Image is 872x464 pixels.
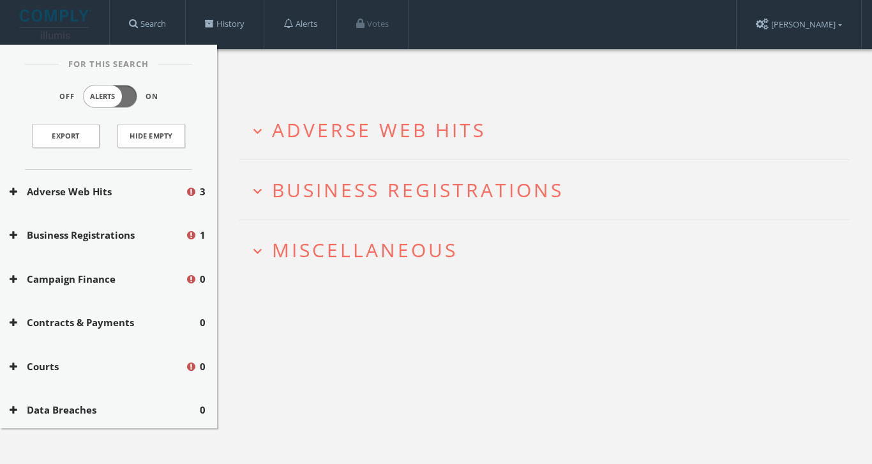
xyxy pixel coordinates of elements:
[249,243,266,260] i: expand_more
[200,184,206,199] span: 3
[10,228,185,243] button: Business Registrations
[146,91,158,102] span: On
[249,119,850,140] button: expand_moreAdverse Web Hits
[20,10,91,39] img: illumis
[59,91,75,102] span: Off
[272,237,458,263] span: Miscellaneous
[200,228,206,243] span: 1
[10,359,185,374] button: Courts
[117,124,185,148] button: Hide Empty
[10,272,185,287] button: Campaign Finance
[200,403,206,417] span: 0
[272,117,486,143] span: Adverse Web Hits
[249,239,850,260] button: expand_moreMiscellaneous
[10,315,200,330] button: Contracts & Payments
[59,58,158,71] span: For This Search
[200,359,206,374] span: 0
[200,272,206,287] span: 0
[249,123,266,140] i: expand_more
[10,184,185,199] button: Adverse Web Hits
[272,177,564,203] span: Business Registrations
[10,403,200,417] button: Data Breaches
[249,179,850,200] button: expand_moreBusiness Registrations
[32,124,100,148] a: Export
[200,315,206,330] span: 0
[249,183,266,200] i: expand_more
